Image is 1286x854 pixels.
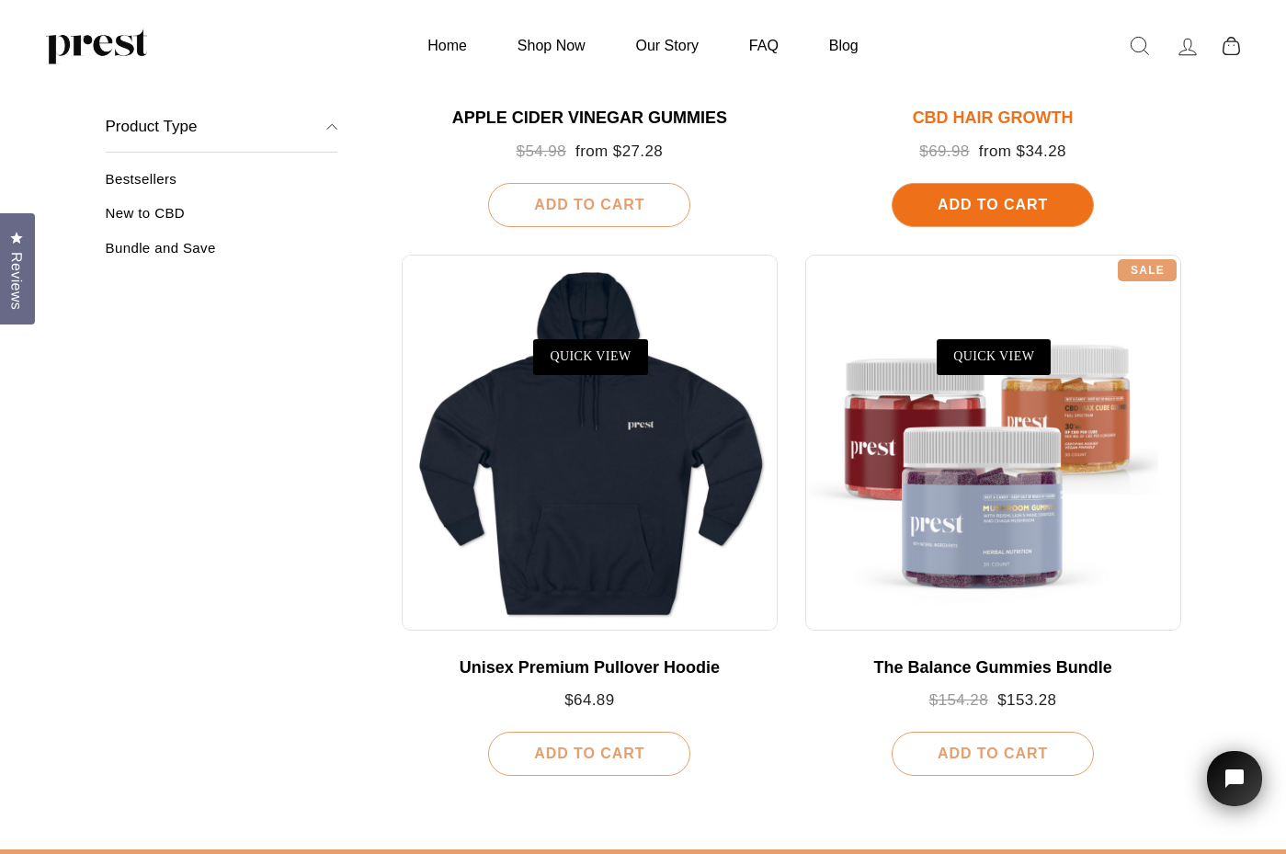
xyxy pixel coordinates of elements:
[613,28,722,63] a: Our Story
[402,255,778,776] a: Unisex Premium Pullover Hoodie$64.89 Add To Cart
[106,205,338,235] a: New to CBD
[5,252,28,310] span: Reviews
[726,28,802,63] a: FAQ
[420,658,759,678] div: Unisex Premium Pullover Hoodie
[806,28,882,63] a: Blog
[824,691,1163,711] div: $153.28
[1118,259,1177,281] div: Sale
[404,28,881,63] ul: Primary
[534,746,644,761] span: Add To Cart
[929,691,988,709] span: $154.28
[420,691,759,711] div: $64.89
[404,28,490,63] a: Home
[824,658,1163,678] div: The Balance Gummies Bundle
[805,255,1181,776] a: The Balance Gummies Bundle $154.28 $153.28 Add To Cart
[495,28,609,63] a: Shop Now
[824,142,1163,162] div: from $34.28
[534,197,644,212] span: Add To Cart
[938,746,1048,761] span: Add To Cart
[824,108,1163,129] div: CBD HAIR GROWTH
[919,142,969,160] span: $69.98
[106,239,338,269] a: Bundle and Save
[46,28,147,64] img: PREST ORGANICS
[420,142,759,162] div: from $27.28
[938,197,1048,212] span: Add To Cart
[106,171,338,201] a: Bestsellers
[937,339,1051,374] a: QUICK VIEW
[420,108,759,129] div: APPLE CIDER VINEGAR GUMMIES
[517,142,566,160] span: $54.98
[533,339,647,374] a: QUICK VIEW
[106,101,338,153] button: Product Type
[1183,725,1286,854] iframe: Tidio Chat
